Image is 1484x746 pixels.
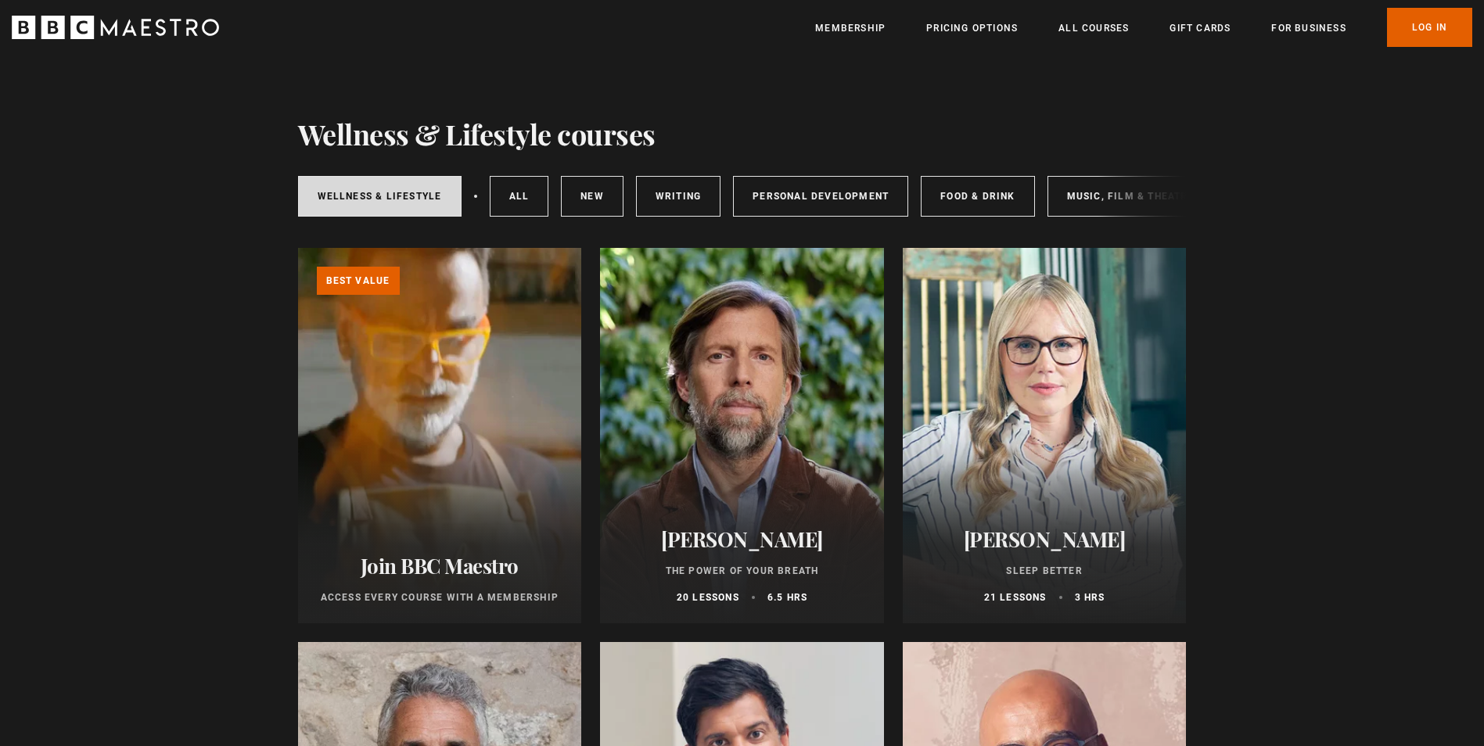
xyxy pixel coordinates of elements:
a: Pricing Options [926,20,1018,36]
a: [PERSON_NAME] Sleep Better 21 lessons 3 hrs [903,248,1187,623]
a: [PERSON_NAME] The Power of Your Breath 20 lessons 6.5 hrs [600,248,884,623]
p: Best value [317,267,400,295]
a: Wellness & Lifestyle [298,176,462,217]
a: Food & Drink [921,176,1034,217]
a: Log In [1387,8,1472,47]
a: Writing [636,176,720,217]
p: The Power of Your Breath [619,564,865,578]
h2: [PERSON_NAME] [619,527,865,551]
p: 6.5 hrs [767,590,807,604]
nav: Primary [815,8,1472,47]
svg: BBC Maestro [12,16,219,39]
p: 20 lessons [677,590,739,604]
p: 3 hrs [1075,590,1105,604]
a: Membership [815,20,886,36]
a: Gift Cards [1170,20,1231,36]
p: Sleep Better [922,564,1168,578]
a: New [561,176,623,217]
p: 21 lessons [984,590,1047,604]
a: For business [1271,20,1346,36]
a: All Courses [1058,20,1129,36]
a: All [490,176,549,217]
a: Personal Development [733,176,908,217]
h1: Wellness & Lifestyle courses [298,117,656,150]
a: Music, Film & Theatre [1047,176,1214,217]
h2: [PERSON_NAME] [922,527,1168,551]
